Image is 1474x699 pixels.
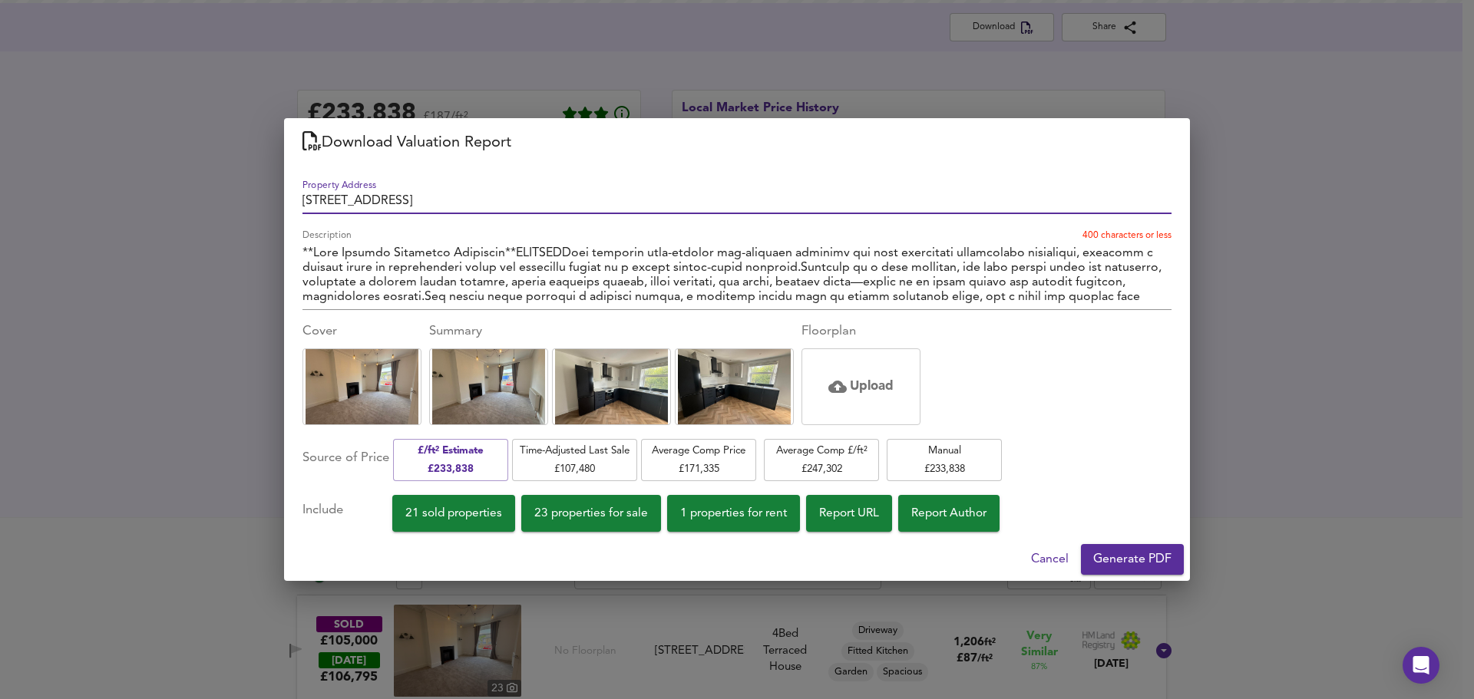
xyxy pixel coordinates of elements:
button: 21 sold properties [392,495,515,532]
h5: Upload [850,378,894,396]
span: Time-Adjusted Last Sale £ 107,480 [520,442,630,478]
div: Click to replace this image [675,348,794,425]
span: 23 properties for sale [534,503,648,524]
div: Summary [429,322,794,341]
div: Click to replace this image [302,348,421,425]
div: Cover [302,322,421,341]
div: Click to replace this image [552,348,671,425]
span: 1 properties for rent [680,503,787,524]
span: Report Author [911,503,987,524]
span: Generate PDF [1093,549,1172,570]
button: Time-Adjusted Last Sale£107,480 [512,439,637,481]
label: Property Address [302,180,376,190]
div: Include [302,495,392,532]
p: 400 characters or less [1082,229,1172,242]
div: Source of Price [302,437,389,483]
button: Average Comp £/ft²£247,302 [764,439,879,481]
button: 23 properties for sale [521,495,661,532]
button: £/ft² Estimate£233,838 [393,439,508,481]
span: Report URL [819,503,879,524]
img: Uploaded [555,345,668,429]
h2: Download Valuation Report [302,130,1172,155]
div: Floorplan [801,322,920,341]
span: Average Comp Price £ 171,335 [649,442,749,478]
img: Uploaded [306,345,418,429]
label: Description [302,230,352,239]
img: Uploaded [432,345,545,429]
button: Cancel [1025,544,1075,575]
div: Click to replace this image [429,348,548,425]
button: Report Author [898,495,1000,532]
span: 21 sold properties [405,503,502,524]
button: Generate PDF [1081,544,1184,575]
span: Average Comp £/ft² £ 247,302 [772,442,871,478]
span: Cancel [1031,549,1069,570]
button: Average Comp Price£171,335 [641,439,756,481]
span: £/ft² Estimate £ 233,838 [401,442,501,478]
button: 1 properties for rent [667,495,800,532]
textarea: **Lore Ipsumdo Sitametco Adipiscin**ELITSEDDoei temporin utla-etdolor mag-aliquaen adminimv qui n... [302,246,1172,305]
img: Uploaded [678,345,791,429]
div: Open Intercom Messenger [1403,647,1439,684]
button: Report URL [806,495,892,532]
span: Manual £ 233,838 [894,442,994,478]
button: Manual£233,838 [887,439,1002,481]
